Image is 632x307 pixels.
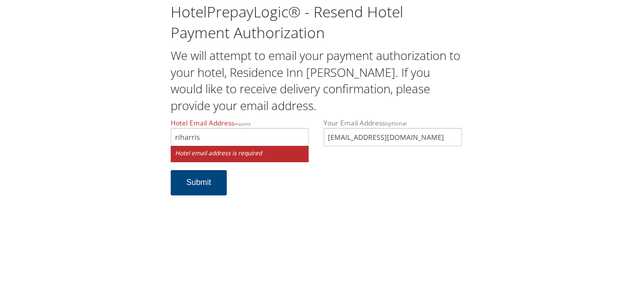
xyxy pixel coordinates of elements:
[171,118,309,146] label: Hotel Email Address
[171,170,227,195] button: Submit
[234,121,251,126] small: required
[323,128,462,146] input: Your Email Addressoptional
[171,128,309,146] input: Hotel Email Addressrequired
[171,1,462,43] h1: HotelPrepayLogic® - Resend Hotel Payment Authorization
[171,146,309,162] small: Hotel email address is required
[385,120,407,127] small: optional
[323,118,462,146] label: Your Email Address
[171,47,462,114] h2: We will attempt to email your payment authorization to your hotel, Residence Inn [PERSON_NAME]. I...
